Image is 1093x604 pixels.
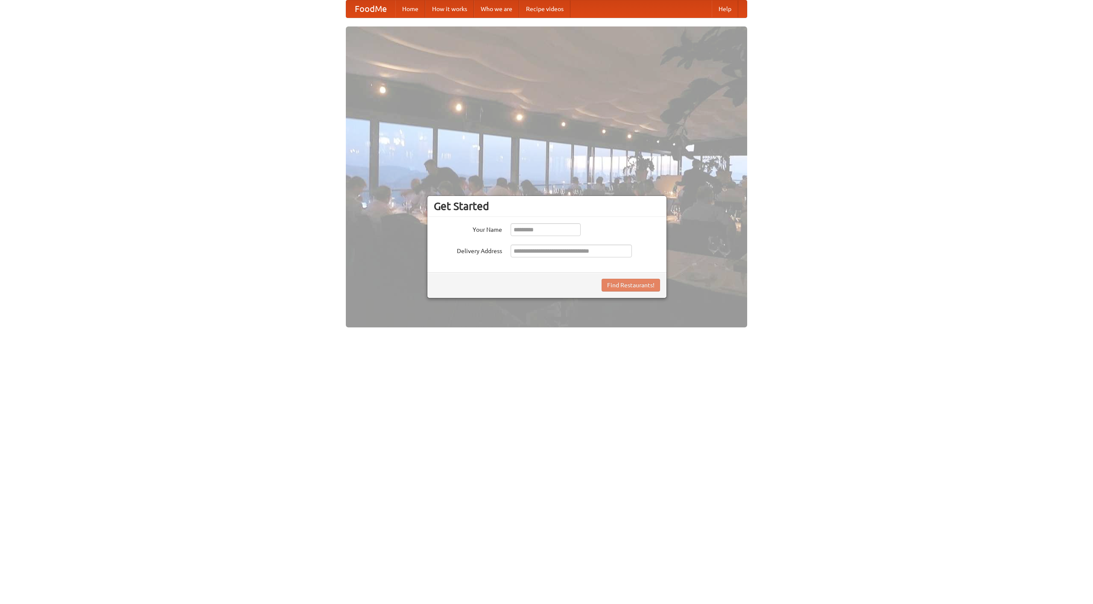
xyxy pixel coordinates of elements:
label: Delivery Address [434,245,502,255]
a: FoodMe [346,0,395,18]
a: Home [395,0,425,18]
a: How it works [425,0,474,18]
a: Recipe videos [519,0,570,18]
button: Find Restaurants! [602,279,660,292]
label: Your Name [434,223,502,234]
a: Help [712,0,738,18]
h3: Get Started [434,200,660,213]
a: Who we are [474,0,519,18]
